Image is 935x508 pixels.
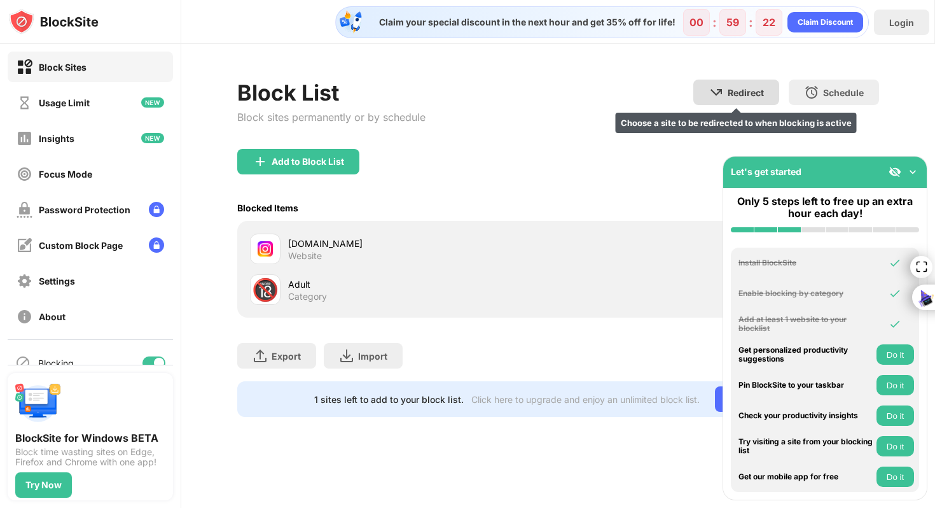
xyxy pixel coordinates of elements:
[288,237,558,250] div: [DOMAIN_NAME]
[15,447,165,467] div: Block time wasting sites on Edge, Firefox and Chrome with one app!
[39,240,123,251] div: Custom Block Page
[149,237,164,253] img: lock-menu.svg
[763,16,775,29] div: 22
[237,80,426,106] div: Block List
[876,344,914,365] button: Do it
[726,16,739,29] div: 59
[17,202,32,218] img: password-protection-off.svg
[39,311,66,322] div: About
[738,289,873,298] div: Enable blocking by category
[889,166,901,178] img: eye-not-visible.svg
[876,467,914,487] button: Do it
[710,12,719,32] div: :
[823,87,864,98] div: Schedule
[731,166,801,177] div: Let's get started
[39,133,74,144] div: Insights
[252,277,279,303] div: 🔞
[715,386,802,412] div: Go Unlimited
[738,411,873,420] div: Check your productivity insights
[17,166,32,182] img: focus-off.svg
[338,10,364,35] img: specialOfferDiscount.svg
[889,17,914,28] div: Login
[876,375,914,395] button: Do it
[39,276,75,286] div: Settings
[876,406,914,426] button: Do it
[728,87,764,98] div: Redirect
[272,351,301,362] div: Export
[258,241,273,257] img: favicons
[17,131,32,146] img: insights-off.svg
[738,437,873,456] div: Try visiting a site from your blocking list
[371,17,675,28] div: Claim your special discount in the next hour and get 35% off for life!
[39,204,130,215] div: Password Protection
[237,111,426,123] div: Block sites permanently or by schedule
[17,59,32,75] img: block-on.svg
[141,133,164,143] img: new-icon.svg
[731,195,919,220] div: Only 5 steps left to free up an extra hour each day!
[798,16,853,29] div: Claim Discount
[237,202,298,213] div: Blocked Items
[738,346,873,364] div: Get personalized productivity suggestions
[288,278,558,291] div: Adult
[9,9,99,34] img: logo-blocksite.svg
[39,169,92,180] div: Focus Mode
[17,237,32,253] img: customize-block-page-off.svg
[15,355,31,370] img: blocking-icon.svg
[38,358,74,369] div: Blocking
[889,318,901,330] img: omni-check.svg
[738,381,873,390] div: Pin BlockSite to your taskbar
[288,250,322,262] div: Website
[746,12,756,32] div: :
[876,436,914,456] button: Do it
[738,258,873,267] div: Install BlockSite
[288,291,327,302] div: Category
[906,166,919,178] img: omni-setup-toggle.svg
[314,394,464,405] div: 1 sites left to add to your block list.
[17,95,32,111] img: time-usage-off.svg
[616,113,857,133] div: Choose a site to be redirected to when blocking is active
[689,16,703,29] div: 00
[17,273,32,289] img: settings-off.svg
[149,202,164,217] img: lock-menu.svg
[15,381,61,427] img: push-desktop.svg
[471,394,700,405] div: Click here to upgrade and enjoy an unlimited block list.
[141,97,164,108] img: new-icon.svg
[738,472,873,481] div: Get our mobile app for free
[17,309,32,325] img: about-off.svg
[39,97,90,108] div: Usage Limit
[272,157,344,167] div: Add to Block List
[39,62,87,73] div: Block Sites
[358,351,387,362] div: Import
[738,315,873,334] div: Add at least 1 website to your blocklist
[15,432,165,444] div: BlockSite for Windows BETA
[25,480,62,490] div: Try Now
